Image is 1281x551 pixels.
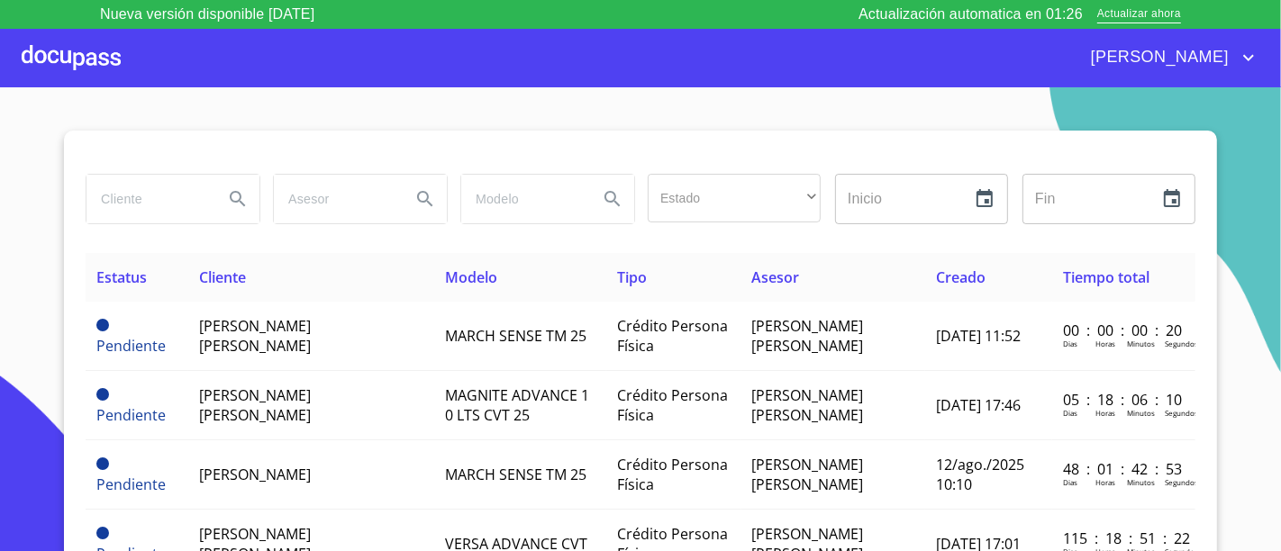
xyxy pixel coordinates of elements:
[199,316,311,356] span: [PERSON_NAME] [PERSON_NAME]
[199,267,246,287] span: Cliente
[1165,339,1198,348] p: Segundos
[199,385,311,425] span: [PERSON_NAME] [PERSON_NAME]
[1063,267,1149,287] span: Tiempo total
[1095,477,1115,487] p: Horas
[96,457,109,470] span: Pendiente
[404,177,447,221] button: Search
[96,405,166,425] span: Pendiente
[216,177,259,221] button: Search
[96,267,147,287] span: Estatus
[199,465,311,484] span: [PERSON_NAME]
[1127,339,1155,348] p: Minutos
[752,316,864,356] span: [PERSON_NAME] [PERSON_NAME]
[445,385,589,425] span: MAGNITE ADVANCE 1 0 LTS CVT 25
[1063,339,1077,348] p: Dias
[445,465,586,484] span: MARCH SENSE TM 25
[274,175,396,223] input: search
[752,267,800,287] span: Asesor
[96,474,166,494] span: Pendiente
[96,527,109,539] span: Pendiente
[1063,390,1185,410] p: 05 : 18 : 06 : 10
[617,316,728,356] span: Crédito Persona Física
[1127,477,1155,487] p: Minutos
[1165,477,1198,487] p: Segundos
[96,336,166,356] span: Pendiente
[461,175,584,223] input: search
[1063,528,1185,548] p: 115 : 18 : 51 : 22
[591,177,634,221] button: Search
[1063,477,1077,487] p: Dias
[1127,408,1155,418] p: Minutos
[936,267,986,287] span: Creado
[1063,408,1077,418] p: Dias
[936,326,1021,346] span: [DATE] 11:52
[96,388,109,401] span: Pendiente
[617,267,647,287] span: Tipo
[617,385,728,425] span: Crédito Persona Física
[96,319,109,331] span: Pendiente
[617,455,728,494] span: Crédito Persona Física
[1063,459,1185,479] p: 48 : 01 : 42 : 53
[1165,408,1198,418] p: Segundos
[752,455,864,494] span: [PERSON_NAME] [PERSON_NAME]
[1095,339,1115,348] p: Horas
[1095,408,1115,418] p: Horas
[648,174,821,222] div: ​
[859,4,1083,25] p: Actualización automatica en 01:26
[1077,43,1259,72] button: account of current user
[445,326,586,346] span: MARCH SENSE TM 25
[752,385,864,425] span: [PERSON_NAME] [PERSON_NAME]
[86,175,209,223] input: search
[1097,5,1181,24] span: Actualizar ahora
[936,455,1024,494] span: 12/ago./2025 10:10
[445,267,497,287] span: Modelo
[1063,321,1185,340] p: 00 : 00 : 00 : 20
[936,395,1021,415] span: [DATE] 17:46
[100,4,314,25] p: Nueva versión disponible [DATE]
[1077,43,1238,72] span: [PERSON_NAME]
